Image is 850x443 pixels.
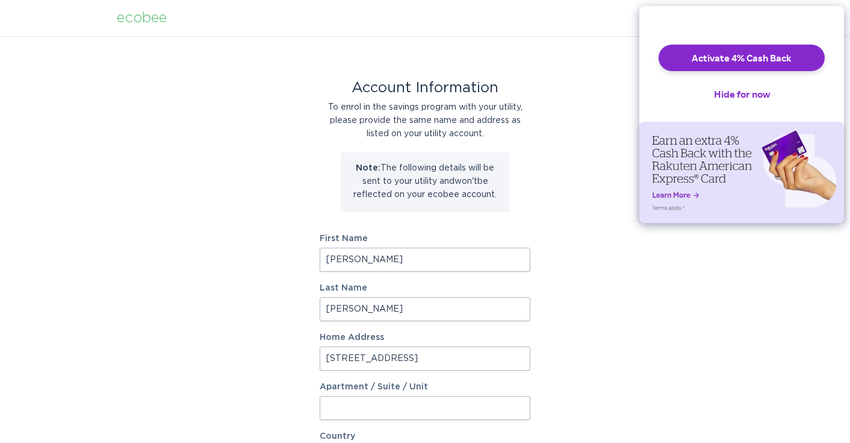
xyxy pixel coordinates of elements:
[320,333,530,342] label: Home Address
[320,234,530,243] label: First Name
[320,81,530,95] div: Account Information
[320,101,530,140] div: To enrol in the savings program with your utility, please provide the same name and address as li...
[320,284,530,292] label: Last Name
[320,383,530,391] label: Apartment / Suite / Unit
[350,162,500,201] p: The following details will be sent to your utility and won't be reflected on your ecobee account.
[320,432,355,441] label: Country
[117,11,167,25] div: ecobee
[356,164,380,172] strong: Note:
